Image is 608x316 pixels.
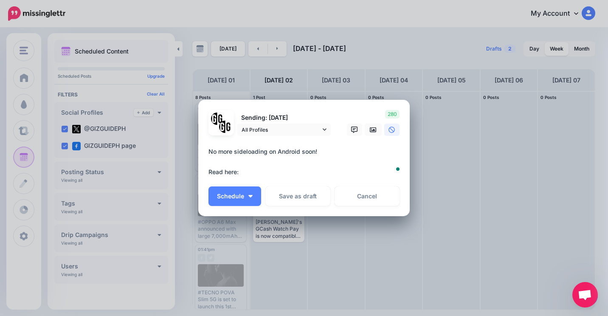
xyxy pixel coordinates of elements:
span: 280 [385,110,400,118]
img: arrow-down-white.png [248,195,253,197]
button: Schedule [208,186,261,206]
img: 353459792_649996473822713_4483302954317148903_n-bsa138318.png [211,113,223,125]
div: No more sideloading on Android soon! Read here: [208,147,404,177]
textarea: To enrich screen reader interactions, please activate Accessibility in Grammarly extension settings [208,147,404,177]
a: Cancel [335,186,400,206]
a: All Profiles [237,124,331,136]
p: Sending: [DATE] [237,113,331,123]
span: Schedule [217,193,244,199]
img: JT5sWCfR-79925.png [219,121,231,133]
button: Save as draft [265,186,330,206]
span: All Profiles [242,125,321,134]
